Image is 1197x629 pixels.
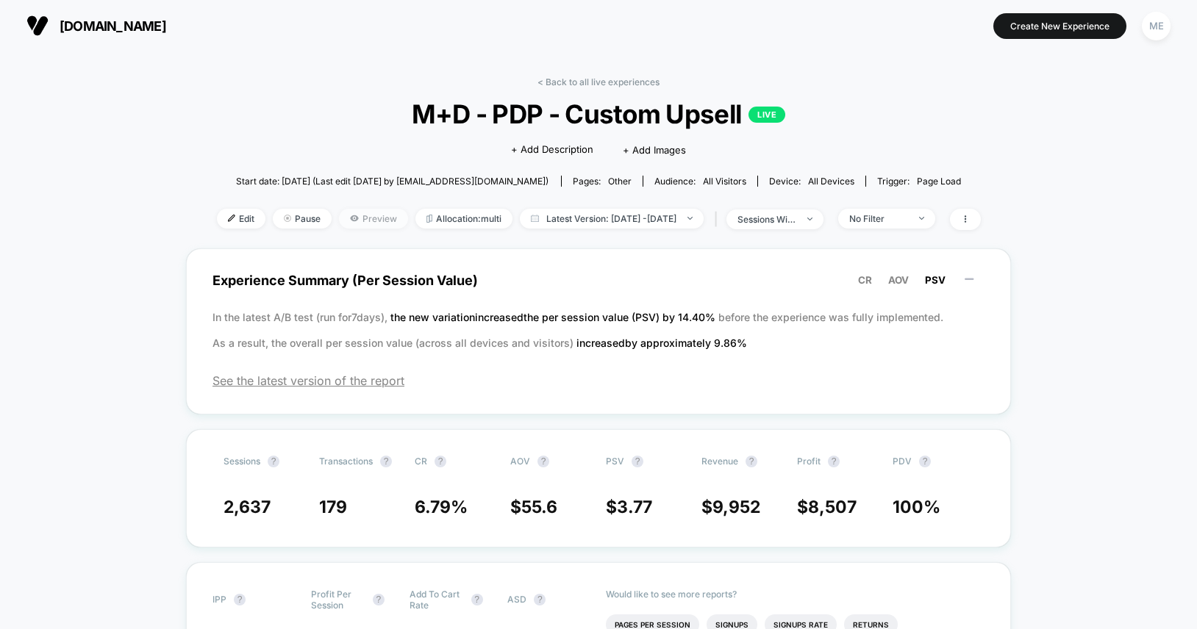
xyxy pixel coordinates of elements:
[807,218,812,220] img: end
[917,176,961,187] span: Page Load
[212,594,226,605] span: IPP
[919,217,924,220] img: end
[888,274,909,286] span: AOV
[921,273,950,287] button: PSV
[748,107,785,123] p: LIVE
[228,215,235,222] img: edit
[893,456,912,467] span: PDV
[410,589,464,611] span: Add To Cart Rate
[236,176,549,187] span: Start date: [DATE] (Last edit [DATE] by [EMAIL_ADDRESS][DOMAIN_NAME])
[380,456,392,467] button: ?
[273,209,332,229] span: Pause
[426,215,432,223] img: rebalance
[507,594,526,605] span: ASD
[849,213,908,224] div: No Filter
[808,176,854,187] span: all devices
[284,215,291,222] img: end
[254,98,942,129] span: M+D - PDP - Custom Upsell
[339,209,408,229] span: Preview
[415,497,468,517] span: 6.79 %
[746,456,757,467] button: ?
[712,497,760,517] span: 9,952
[654,176,746,187] div: Audience:
[510,456,530,467] span: AOV
[993,13,1126,39] button: Create New Experience
[573,176,632,187] div: Pages:
[858,274,872,286] span: CR
[576,337,747,349] span: increased by approximately 9.86 %
[534,594,546,605] button: ?
[22,14,171,37] button: [DOMAIN_NAME]
[687,217,693,220] img: end
[511,143,593,157] span: + Add Description
[26,15,49,37] img: Visually logo
[737,214,796,225] div: sessions with impression
[319,497,347,517] span: 179
[893,497,940,517] span: 100 %
[212,264,985,297] span: Experience Summary (Per Session Value)
[224,456,260,467] span: Sessions
[268,456,279,467] button: ?
[711,209,726,230] span: |
[510,497,557,517] span: $
[212,373,985,388] span: See the latest version of the report
[217,209,265,229] span: Edit
[1142,12,1171,40] div: ME
[60,18,166,34] span: [DOMAIN_NAME]
[435,456,446,467] button: ?
[919,456,931,467] button: ?
[632,456,643,467] button: ?
[757,176,865,187] span: Device:
[537,76,660,87] a: < Back to all live experiences
[471,594,483,605] button: ?
[925,274,946,286] span: PSV
[520,209,704,229] span: Latest Version: [DATE] - [DATE]
[797,497,857,517] span: $
[537,456,549,467] button: ?
[415,456,427,467] span: CR
[1137,11,1175,41] button: ME
[531,215,539,222] img: calendar
[877,176,961,187] div: Trigger:
[234,594,246,605] button: ?
[623,144,686,156] span: + Add Images
[606,589,985,600] p: Would like to see more reports?
[606,497,652,517] span: $
[828,456,840,467] button: ?
[390,311,718,323] span: the new variation increased the per session value (PSV) by 14.40 %
[701,497,760,517] span: $
[319,456,373,467] span: Transactions
[373,594,385,605] button: ?
[808,497,857,517] span: 8,507
[884,273,913,287] button: AOV
[212,304,985,356] p: In the latest A/B test (run for 7 days), before the experience was fully implemented. As a result...
[797,456,821,467] span: Profit
[224,497,271,517] span: 2,637
[617,497,652,517] span: 3.77
[703,176,746,187] span: All Visitors
[608,176,632,187] span: other
[415,209,512,229] span: Allocation: multi
[701,456,738,467] span: Revenue
[606,456,624,467] span: PSV
[854,273,876,287] button: CR
[521,497,557,517] span: 55.6
[311,589,365,611] span: Profit Per Session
